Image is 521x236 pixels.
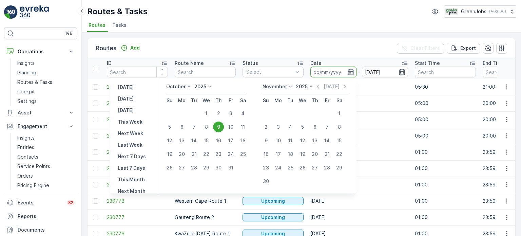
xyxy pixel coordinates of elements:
p: Routes & Tasks [87,6,148,17]
button: Today [115,95,136,103]
div: 29 [201,162,212,173]
div: 18 [237,135,248,146]
div: 3 [273,122,284,132]
td: [DATE] [307,144,411,160]
button: Upcoming [243,197,304,205]
div: 11 [237,122,248,132]
div: 17 [273,149,284,160]
a: Pricing Engine [15,181,77,190]
div: Toggle Row Selected [93,117,98,122]
a: Planning [15,68,77,77]
div: 18 [285,149,296,160]
div: 3 [225,108,236,119]
p: [DATE] [118,84,134,91]
div: 8 [334,122,345,132]
div: 14 [322,135,332,146]
p: Insights [17,60,35,67]
div: 20 [176,149,187,160]
th: Monday [272,94,284,107]
button: GreenJobs(+02:00) [445,5,516,18]
span: Tasks [112,22,127,29]
th: Wednesday [296,94,309,107]
th: Sunday [260,94,272,107]
p: End Time [483,60,505,67]
div: 12 [297,135,308,146]
p: Events [18,199,63,206]
div: 29 [334,162,345,173]
div: 9 [213,122,224,132]
div: Toggle Row Selected [93,149,98,155]
p: 05:00 [415,116,476,123]
a: 230864 [107,116,168,123]
p: 2025 [194,83,206,90]
th: Monday [176,94,188,107]
th: Friday [321,94,333,107]
div: Toggle Row Selected [93,198,98,204]
div: 7 [189,122,199,132]
p: 05:00 [415,132,476,139]
div: 11 [285,135,296,146]
p: Documents [18,226,75,233]
p: 01:00 [415,214,476,221]
button: Next 7 Days [115,152,149,161]
button: Clear Filters [397,43,444,54]
p: ⌘B [66,31,73,36]
div: 13 [176,135,187,146]
p: Entities [17,144,34,151]
div: 19 [164,149,175,160]
p: ( +02:00 ) [489,9,506,14]
th: Tuesday [188,94,200,107]
p: - [358,68,361,76]
p: Pricing Engine [17,182,49,189]
a: Reports [4,210,77,223]
td: [DATE] [307,128,411,144]
a: 230863 [107,132,168,139]
th: Wednesday [200,94,212,107]
td: [DATE] [307,193,411,209]
a: 230781 [107,149,168,156]
span: 230778 [107,198,168,204]
div: 2 [213,108,224,119]
button: Last Week [115,141,145,149]
div: 26 [164,162,175,173]
div: 13 [309,135,320,146]
div: 10 [273,135,284,146]
p: Cockpit [17,88,35,95]
div: 5 [164,122,175,132]
span: Routes [89,22,105,29]
button: Yesterday [115,83,136,91]
p: 01:00 [415,149,476,156]
a: Contacts [15,152,77,162]
a: 230779 [107,181,168,188]
p: Reports [18,213,75,220]
p: Next 7 Days [118,153,146,160]
div: 23 [260,162,271,173]
div: 21 [189,149,199,160]
button: Asset [4,106,77,120]
input: Search [415,67,476,77]
img: logo [4,5,18,19]
p: ID [107,60,112,67]
div: 7 [322,122,332,132]
p: Status [243,60,258,67]
input: Search [107,67,168,77]
p: Gauteng Route 2 [175,214,236,221]
div: Toggle Row Selected [93,215,98,220]
a: 230777 [107,214,168,221]
p: 01:00 [415,181,476,188]
div: Toggle Row Selected [93,84,98,90]
div: 31 [225,162,236,173]
div: 27 [309,162,320,173]
td: [DATE] [307,79,411,95]
button: Upcoming [243,213,304,221]
button: Tomorrow [115,106,136,114]
div: 9 [260,135,271,146]
div: 22 [201,149,212,160]
th: Saturday [237,94,249,107]
p: Clear Filters [410,45,440,52]
th: Thursday [309,94,321,107]
p: Engagement [18,123,64,130]
p: Asset [18,109,64,116]
button: This Week [115,118,145,126]
p: Routes & Tasks [17,79,52,86]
